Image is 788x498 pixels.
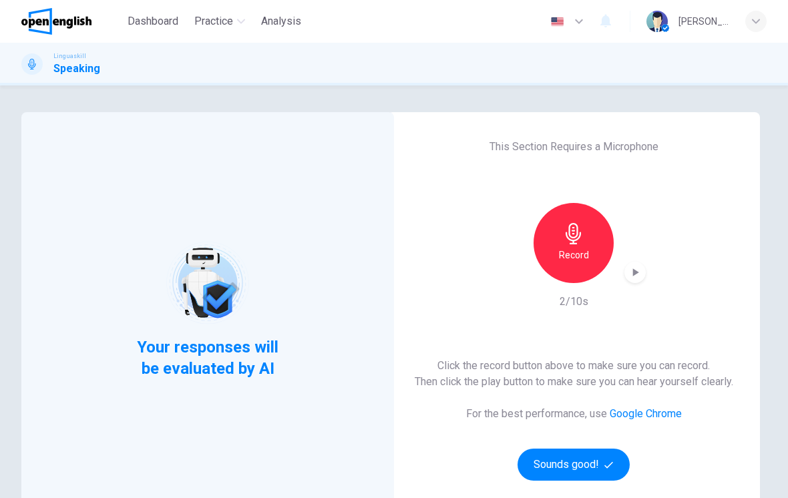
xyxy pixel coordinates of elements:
img: en [549,17,566,27]
button: Practice [189,9,250,33]
a: OpenEnglish logo [21,8,122,35]
span: Practice [194,13,233,29]
img: OpenEnglish logo [21,8,91,35]
button: Analysis [256,9,307,33]
h1: Speaking [53,61,100,77]
img: robot icon [165,240,250,325]
span: Linguaskill [53,51,86,61]
span: Dashboard [128,13,178,29]
a: Google Chrome [610,407,682,420]
h6: This Section Requires a Microphone [489,139,658,155]
h6: 2/10s [560,294,588,310]
span: Your responses will be evaluated by AI [127,336,289,379]
h6: Record [559,247,589,263]
h6: Click the record button above to make sure you can record. Then click the play button to make sur... [415,358,733,390]
span: Analysis [261,13,301,29]
h6: For the best performance, use [466,406,682,422]
img: Profile picture [646,11,668,32]
button: Sounds good! [518,449,630,481]
button: Dashboard [122,9,184,33]
div: [PERSON_NAME] [678,13,729,29]
button: Record [534,203,614,283]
